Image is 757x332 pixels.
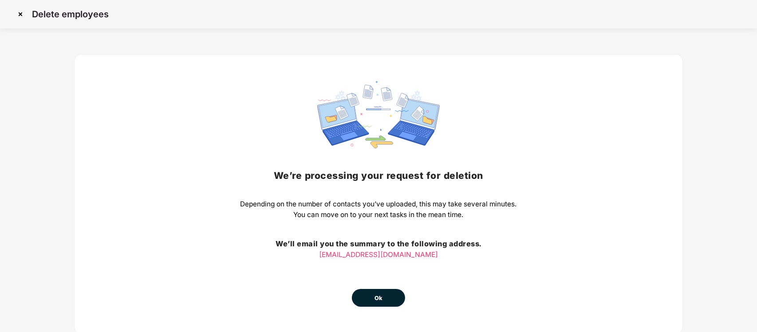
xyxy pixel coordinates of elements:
h2: We’re processing your request for deletion [241,168,517,183]
img: svg+xml;base64,PHN2ZyBpZD0iQ3Jvc3MtMzJ4MzIiIHhtbG5zPSJodHRwOi8vd3d3LnczLm9yZy8yMDAwL3N2ZyIgd2lkdG... [13,7,28,21]
p: Depending on the number of contacts you’ve uploaded, this may take several minutes. [241,199,517,209]
h3: We’ll email you the summary to the following address. [241,238,517,250]
button: Ok [352,289,405,307]
p: Delete employees [32,9,109,20]
p: You can move on to your next tasks in the mean time. [241,209,517,220]
img: svg+xml;base64,PHN2ZyBpZD0iRGF0YV9zeW5jaW5nIiB4bWxucz0iaHR0cDovL3d3dy53My5vcmcvMjAwMC9zdmciIHdpZH... [317,81,440,148]
span: Ok [375,294,382,303]
p: [EMAIL_ADDRESS][DOMAIN_NAME] [241,249,517,260]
